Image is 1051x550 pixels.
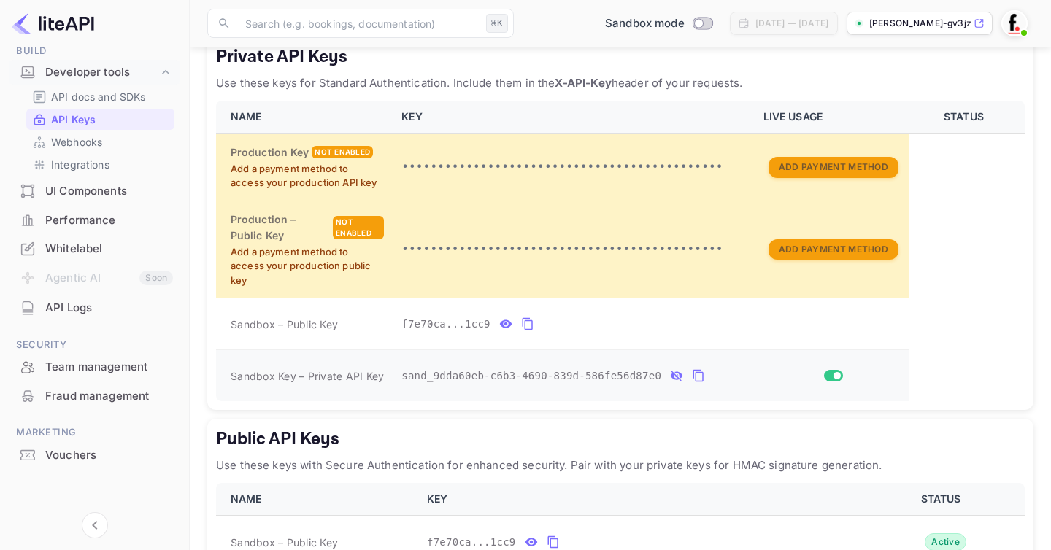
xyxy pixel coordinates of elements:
[26,109,174,130] div: API Keys
[401,368,661,384] span: sand_9dda60eb-c6b3-4690-839d-586fe56d87e0
[769,242,898,255] a: Add Payment Method
[45,359,173,376] div: Team management
[9,206,180,235] div: Performance
[1003,12,1026,35] img: Craig Freemantle
[216,101,1025,401] table: private api keys table
[216,457,1025,474] p: Use these keys with Secure Authentication for enhanced security. Pair with your private keys for ...
[769,239,898,260] button: Add Payment Method
[418,483,863,516] th: KEY
[769,160,898,172] a: Add Payment Method
[401,158,745,176] p: •••••••••••••••••••••••••••••••••••••••••••••
[216,427,1025,451] h5: Public API Keys
[869,17,971,30] p: [PERSON_NAME]-gv3jz...
[231,317,338,332] span: Sandbox – Public Key
[9,43,180,59] span: Build
[231,370,384,382] span: Sandbox Key – Private API Key
[9,294,180,322] div: API Logs
[231,535,338,550] span: Sandbox – Public Key
[9,294,180,321] a: API Logs
[9,60,180,85] div: Developer tools
[216,483,418,516] th: NAME
[605,15,685,32] span: Sandbox mode
[51,112,96,127] p: API Keys
[12,12,94,35] img: LiteAPI logo
[231,245,384,288] p: Add a payment method to access your production public key
[9,235,180,262] a: Whitelabel
[9,382,180,409] a: Fraud management
[26,154,174,175] div: Integrations
[393,101,754,133] th: KEY
[755,101,909,133] th: LIVE USAGE
[51,134,102,150] p: Webhooks
[45,300,173,317] div: API Logs
[216,74,1025,92] p: Use these keys for Standard Authentication. Include them in the header of your requests.
[9,441,180,468] a: Vouchers
[401,317,490,332] span: f7e70ca...1cc9
[32,112,169,127] a: API Keys
[9,177,180,206] div: UI Components
[9,206,180,233] a: Performance
[26,131,174,152] div: Webhooks
[45,64,158,81] div: Developer tools
[45,388,173,405] div: Fraud management
[236,9,480,38] input: Search (e.g. bookings, documentation)
[863,483,1025,516] th: STATUS
[312,146,373,158] div: Not enabled
[51,89,146,104] p: API docs and SDKs
[599,15,718,32] div: Switch to Production mode
[9,177,180,204] a: UI Components
[9,353,180,381] div: Team management
[45,241,173,257] div: Whitelabel
[769,157,898,178] button: Add Payment Method
[401,241,745,258] p: •••••••••••••••••••••••••••••••••••••••••••••
[26,86,174,107] div: API docs and SDKs
[45,447,173,464] div: Vouchers
[9,353,180,380] a: Team management
[45,183,173,200] div: UI Components
[9,441,180,470] div: Vouchers
[51,157,109,172] p: Integrations
[32,89,169,104] a: API docs and SDKs
[486,14,508,33] div: ⌘K
[9,382,180,411] div: Fraud management
[427,535,516,550] span: f7e70ca...1cc9
[909,101,1025,133] th: STATUS
[32,134,169,150] a: Webhooks
[231,144,309,160] h6: Production Key
[333,216,384,239] div: Not enabled
[82,512,108,538] button: Collapse navigation
[9,425,180,441] span: Marketing
[555,76,611,90] strong: X-API-Key
[45,212,173,229] div: Performance
[755,17,828,30] div: [DATE] — [DATE]
[216,101,393,133] th: NAME
[231,212,330,244] h6: Production – Public Key
[231,162,384,190] p: Add a payment method to access your production API key
[9,235,180,263] div: Whitelabel
[32,157,169,172] a: Integrations
[9,337,180,353] span: Security
[216,45,1025,69] h5: Private API Keys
